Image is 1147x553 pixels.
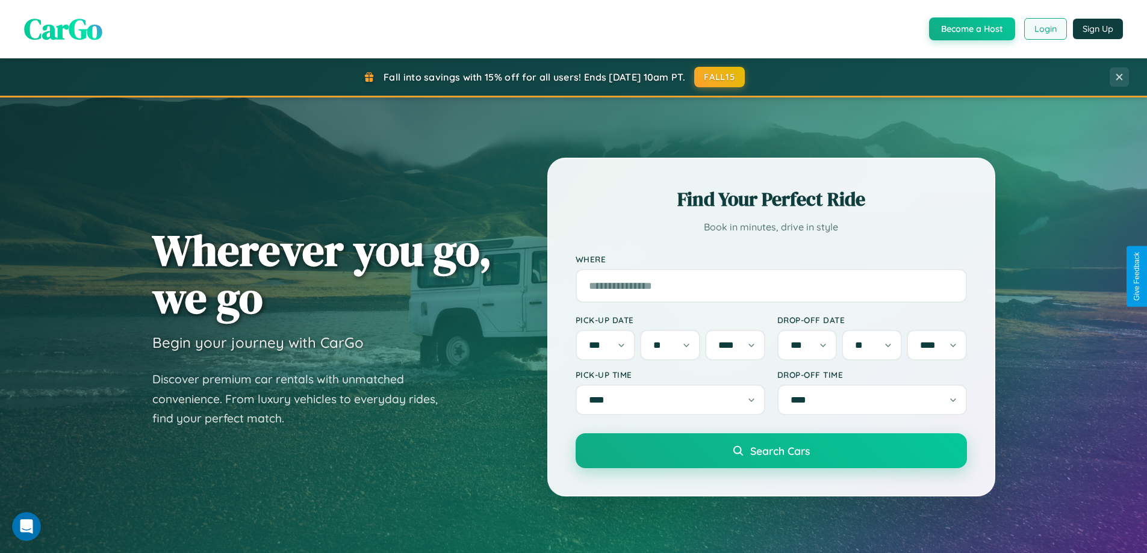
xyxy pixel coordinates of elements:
p: Discover premium car rentals with unmatched convenience. From luxury vehicles to everyday rides, ... [152,369,453,428]
h1: Wherever you go, we go [152,226,492,321]
button: Search Cars [576,433,967,468]
label: Drop-off Date [777,315,967,325]
button: Sign Up [1073,19,1123,39]
span: Search Cars [750,444,810,457]
button: Become a Host [929,17,1015,40]
iframe: Intercom live chat [12,512,41,541]
label: Where [576,254,967,264]
h3: Begin your journey with CarGo [152,333,364,351]
label: Pick-up Date [576,315,765,325]
span: CarGo [24,9,102,49]
label: Pick-up Time [576,369,765,380]
span: Fall into savings with 15% off for all users! Ends [DATE] 10am PT. [384,71,685,83]
h2: Find Your Perfect Ride [576,186,967,212]
p: Book in minutes, drive in style [576,218,967,236]
div: Give Feedback [1133,252,1141,301]
label: Drop-off Time [777,369,967,380]
button: FALL15 [694,67,745,87]
button: Login [1024,18,1067,40]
